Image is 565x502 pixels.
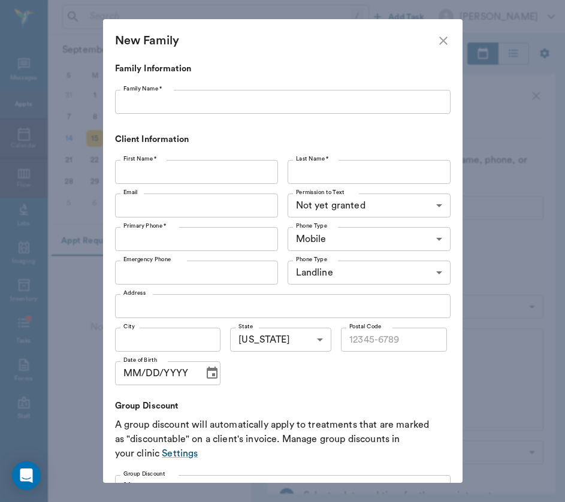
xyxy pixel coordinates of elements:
label: State [238,322,253,331]
label: Family Name * [123,84,162,93]
div: Open Intercom Messenger [12,461,41,490]
button: close [436,34,451,48]
button: Choose date [200,361,224,385]
p: Client Information [115,133,439,146]
label: Primary Phone * [123,222,167,230]
label: Address [123,289,146,297]
a: Settings [162,449,198,458]
label: Email [123,188,138,196]
label: Last Name * [296,155,329,163]
label: Permission to Text [296,188,344,196]
label: Phone Type [296,255,327,264]
p: Family Information [115,62,439,75]
div: None [115,475,451,499]
p: Group Discount [115,400,439,413]
div: Not yet granted [288,193,451,217]
p: A group discount will automatically apply to treatments that are marked as "discountable" on a cl... [115,418,451,461]
div: Mobile [288,227,451,251]
label: Date of Birth [123,356,157,364]
label: Phone Type [296,222,327,230]
div: New Family [115,31,436,50]
label: Emergency Phone [123,255,171,264]
input: MM/DD/YYYY [115,361,195,385]
label: First Name * [123,155,157,163]
label: Postal Code [349,322,381,331]
label: City [123,322,135,331]
input: 12345-6789 [341,328,447,352]
label: Group Discount [123,470,165,478]
div: Landline [288,261,451,285]
div: [US_STATE] [230,328,331,352]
